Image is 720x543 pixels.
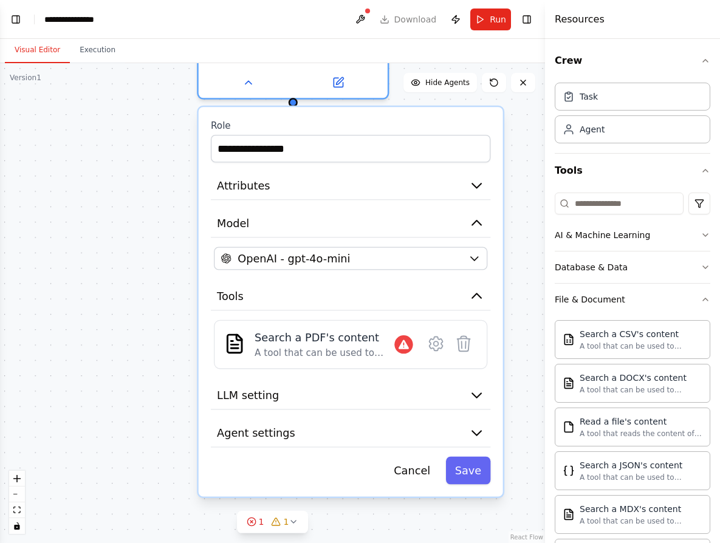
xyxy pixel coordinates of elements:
div: A tool that can be used to semantic search a query from a CSV's content. [580,341,702,351]
img: FileReadTool [563,421,575,433]
div: Crew [555,78,710,153]
button: AI & Machine Learning [555,219,710,251]
span: Model [217,216,249,231]
div: Database & Data [555,261,628,273]
h4: Resources [555,12,605,27]
div: A tool that can be used to semantic search a query from a PDF's content. [255,347,394,359]
div: Search a JSON's content [580,459,702,471]
nav: breadcrumb [44,13,94,26]
button: Configure tool [422,330,450,358]
button: Execution [70,38,125,63]
div: React Flow controls [9,471,25,534]
span: Hide Agents [425,78,470,87]
button: Open in side panel [295,73,382,92]
button: Agent settings [211,419,490,448]
button: Run [470,9,511,30]
span: 1 [284,516,289,528]
div: A tool that can be used to semantic search a query from a JSON's content. [580,473,702,482]
button: Hide right sidebar [518,11,535,28]
button: Attributes [211,172,490,200]
button: 11 [237,511,309,533]
img: JSONSearchTool [563,465,575,477]
button: Tools [555,154,710,188]
div: A tool that can be used to semantic search a query from a DOCX's content. [580,385,702,395]
div: Search a DOCX's content [580,372,702,384]
button: Visual Editor [5,38,70,63]
div: A tool that can be used to semantic search a query from a MDX's content. [580,516,702,526]
div: Read a file's content [580,415,702,428]
span: Tools [217,289,244,304]
button: Tools [211,282,490,311]
div: Agent [580,123,605,135]
span: 1 [259,516,264,528]
div: AI & Machine Learning [555,229,650,241]
a: React Flow attribution [510,534,543,541]
div: Task [580,90,598,103]
button: zoom out [9,487,25,502]
button: Show left sidebar [7,11,24,28]
div: File & Document [555,293,625,306]
div: Search a MDX's content [580,503,702,515]
img: DOCXSearchTool [563,377,575,389]
label: Role [211,120,490,132]
div: A tool that reads the content of a file. To use this tool, provide a 'file_path' parameter with t... [580,429,702,439]
button: Hide Agents [403,73,477,92]
div: Search a PDF's content [255,330,394,345]
span: LLM setting [217,388,279,403]
button: Crew [555,44,710,78]
button: Delete tool [450,330,478,358]
img: CSVSearchTool [563,333,575,346]
button: Cancel [385,457,439,485]
button: Model [211,210,490,238]
button: LLM setting [211,381,490,410]
img: MDXSearchTool [563,508,575,521]
button: OpenAI - gpt-4o-mini [214,247,487,270]
div: Search a CSV's content [580,328,702,340]
span: Agent settings [217,425,295,440]
span: Attributes [217,178,270,193]
button: zoom in [9,471,25,487]
button: Database & Data [555,251,710,283]
img: PDFSearchTool [224,333,245,354]
span: OpenAI - gpt-4o-mini [238,251,350,266]
button: Save [446,457,491,485]
div: Version 1 [10,73,41,83]
button: File & Document [555,284,710,315]
span: Run [490,13,506,26]
button: toggle interactivity [9,518,25,534]
button: fit view [9,502,25,518]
